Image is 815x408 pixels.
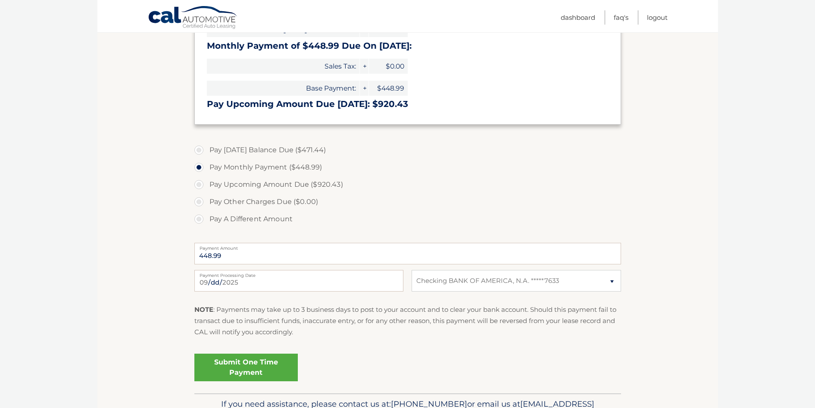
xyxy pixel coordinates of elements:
a: Submit One Time Payment [194,354,298,381]
h3: Pay Upcoming Amount Due [DATE]: $920.43 [207,99,609,110]
label: Payment Amount [194,243,621,250]
label: Payment Processing Date [194,270,403,277]
span: Sales Tax: [207,59,359,74]
span: $448.99 [369,81,408,96]
p: : Payments may take up to 3 business days to post to your account and to clear your bank account.... [194,304,621,338]
label: Pay Monthly Payment ($448.99) [194,159,621,176]
a: Cal Automotive [148,6,238,31]
label: Pay A Different Amount [194,210,621,228]
label: Pay Upcoming Amount Due ($920.43) [194,176,621,193]
a: FAQ's [614,10,628,25]
span: Base Payment: [207,81,359,96]
label: Pay Other Charges Due ($0.00) [194,193,621,210]
input: Payment Amount [194,243,621,264]
strong: NOTE [194,305,213,314]
label: Pay [DATE] Balance Due ($471.44) [194,141,621,159]
a: Logout [647,10,668,25]
span: + [360,59,368,74]
input: Payment Date [194,270,403,292]
span: $0.00 [369,59,408,74]
a: Dashboard [561,10,595,25]
h3: Monthly Payment of $448.99 Due On [DATE]: [207,41,609,51]
span: + [360,81,368,96]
